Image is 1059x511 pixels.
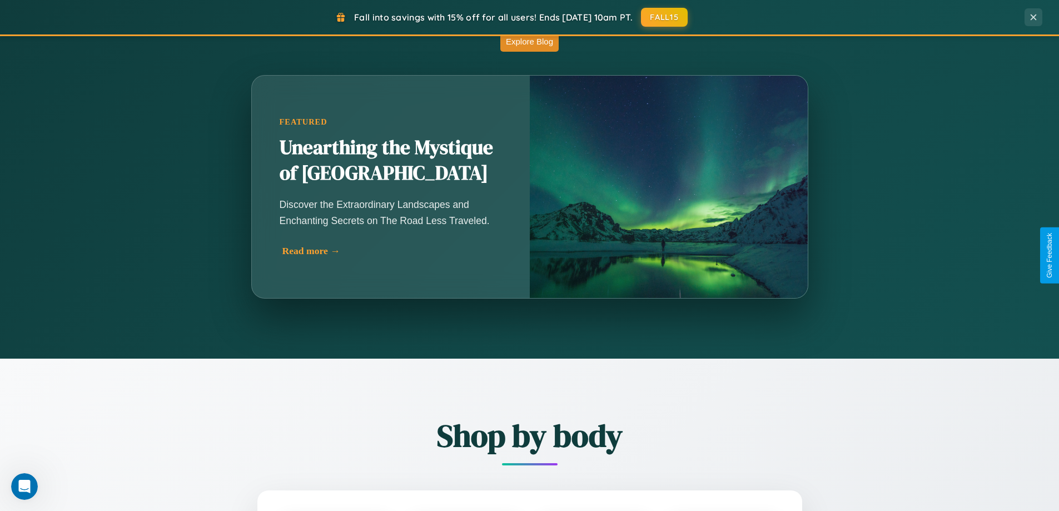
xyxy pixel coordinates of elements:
[641,8,688,27] button: FALL15
[196,414,863,457] h2: Shop by body
[280,117,502,127] div: Featured
[280,135,502,186] h2: Unearthing the Mystique of [GEOGRAPHIC_DATA]
[354,12,633,23] span: Fall into savings with 15% off for all users! Ends [DATE] 10am PT.
[280,197,502,228] p: Discover the Extraordinary Landscapes and Enchanting Secrets on The Road Less Traveled.
[500,31,559,52] button: Explore Blog
[1046,233,1053,278] div: Give Feedback
[282,245,505,257] div: Read more →
[11,473,38,500] iframe: Intercom live chat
